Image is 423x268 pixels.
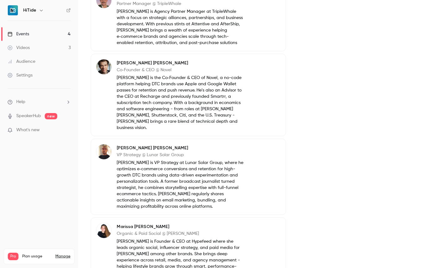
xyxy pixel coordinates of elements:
[8,5,18,15] img: HiTide
[8,99,71,105] li: help-dropdown-opener
[117,224,245,230] p: Marissa [PERSON_NAME]
[22,254,52,259] span: Plan usage
[16,113,41,119] a: SpeakerHub
[8,31,29,37] div: Events
[96,223,111,238] img: Marissa Dapolito
[8,58,35,65] div: Audience
[45,113,57,119] span: new
[117,75,245,131] p: [PERSON_NAME] is the Co‑Founder & CEO of Novel, a no-code platform helping DTC brands use Apple a...
[117,152,245,158] p: VP Strategy @ Lunar Solar Group
[8,260,20,266] p: Videos
[117,60,245,66] p: [PERSON_NAME] [PERSON_NAME]
[96,144,111,159] img: Evan Ó Gormáin
[60,260,70,266] p: / 150
[16,127,40,133] span: What's new
[8,72,33,78] div: Settings
[258,223,281,233] button: Edit
[60,261,62,265] span: 3
[117,160,245,210] p: [PERSON_NAME] is VP Strategy at Lunar Solar Group, where he optimizes e‑commerce conversions and ...
[96,59,111,74] img: Roger Beaman
[117,8,245,46] p: [PERSON_NAME] is Agency Partner Manager at TripleWhale with a focus on strategic alliances, partn...
[8,45,30,51] div: Videos
[16,99,25,105] span: Help
[117,145,245,151] p: [PERSON_NAME] [PERSON_NAME]
[8,253,18,260] span: Pro
[117,67,245,73] p: Co‑Founder & CEO @ Novel
[258,144,281,154] button: Edit
[23,7,36,13] h6: HiTide
[55,254,70,259] a: Manage
[117,1,245,7] p: Partner Manager @ TripleWhale
[258,59,281,69] button: Edit
[117,231,245,237] p: Organic & Paid Social @ [PERSON_NAME]
[91,54,286,136] div: Roger Beaman[PERSON_NAME] [PERSON_NAME]Co‑Founder & CEO @ Novel[PERSON_NAME] is the Co‑Founder & ...
[91,139,286,215] div: Evan Ó Gormáin[PERSON_NAME] [PERSON_NAME]VP Strategy @ Lunar Solar Group[PERSON_NAME] is VP Strat...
